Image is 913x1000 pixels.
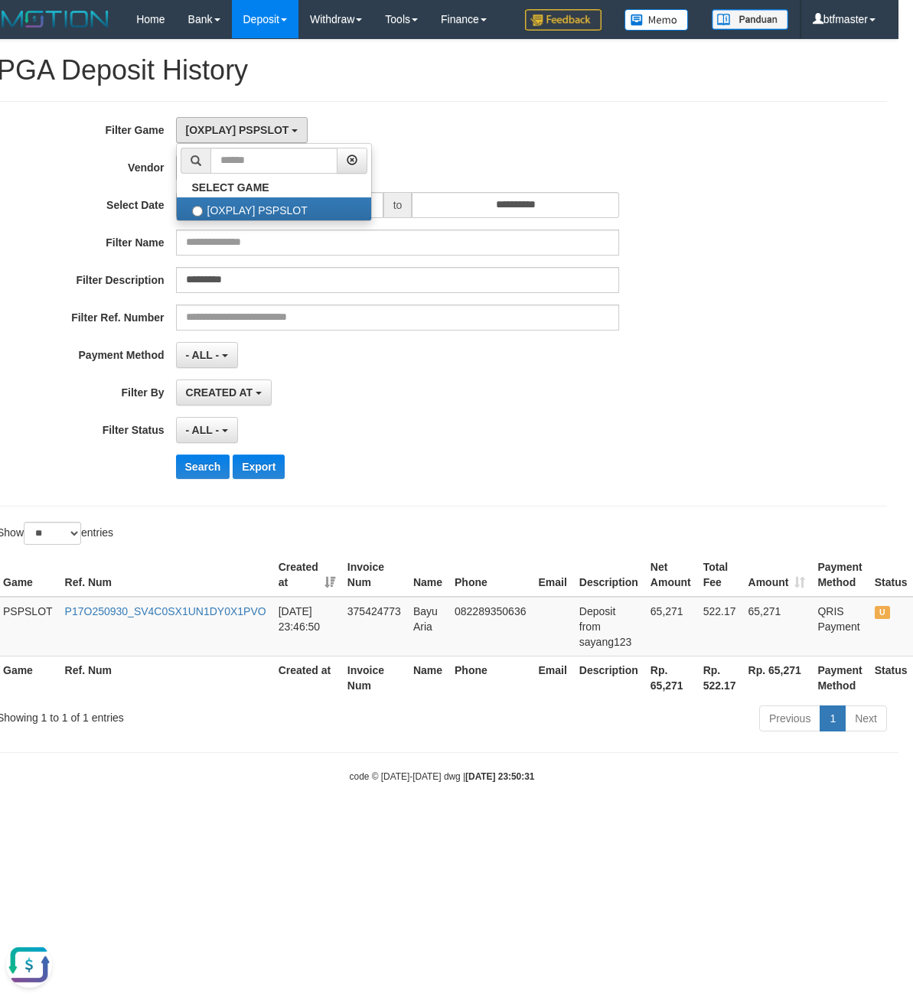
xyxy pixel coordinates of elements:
[176,379,272,406] button: CREATED AT
[448,553,532,597] th: Phone
[186,349,220,361] span: - ALL -
[186,424,220,436] span: - ALL -
[697,656,742,699] th: Rp. 522.17
[573,553,644,597] th: Description
[341,656,407,699] th: Invoice Num
[644,553,697,597] th: Net Amount
[383,192,412,218] span: to
[177,178,371,197] a: SELECT GAME
[341,597,407,656] td: 375424773
[742,656,812,699] th: Rp. 65,271
[176,417,238,443] button: - ALL -
[176,117,308,143] button: [OXPLAY] PSPSLOT
[448,597,532,656] td: 082289350636
[644,597,697,656] td: 65,271
[532,553,572,597] th: Email
[624,9,689,31] img: Button%20Memo.svg
[811,597,868,656] td: QRIS Payment
[6,6,52,52] button: Open LiveChat chat widget
[186,124,289,136] span: [OXPLAY] PSPSLOT
[573,656,644,699] th: Description
[407,597,448,656] td: Bayu Aria
[272,656,341,699] th: Created at
[697,553,742,597] th: Total Fee
[186,386,253,399] span: CREATED AT
[697,597,742,656] td: 522.17
[233,454,285,479] button: Export
[192,181,269,194] b: SELECT GAME
[811,656,868,699] th: Payment Method
[820,705,846,731] a: 1
[177,197,371,220] label: [OXPLAY] PSPSLOT
[176,342,238,368] button: - ALL -
[712,9,788,30] img: panduan.png
[525,9,602,31] img: Feedback.jpg
[176,454,230,479] button: Search
[845,705,887,731] a: Next
[59,656,272,699] th: Ref. Num
[24,522,81,545] select: Showentries
[742,553,812,597] th: Amount: activate to sort column ascending
[350,771,535,782] small: code © [DATE]-[DATE] dwg |
[742,597,812,656] td: 65,271
[272,597,341,656] td: [DATE] 23:46:50
[341,553,407,597] th: Invoice Num
[532,656,572,699] th: Email
[644,656,697,699] th: Rp. 65,271
[573,597,644,656] td: Deposit from sayang123
[811,553,868,597] th: Payment Method
[407,553,448,597] th: Name
[192,206,203,217] input: [OXPLAY] PSPSLOT
[65,605,266,617] a: P17O250930_SV4C0SX1UN1DY0X1PVO
[465,771,534,782] strong: [DATE] 23:50:31
[59,553,272,597] th: Ref. Num
[759,705,820,731] a: Previous
[272,553,341,597] th: Created at: activate to sort column ascending
[448,656,532,699] th: Phone
[407,656,448,699] th: Name
[875,606,890,619] span: UNPAID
